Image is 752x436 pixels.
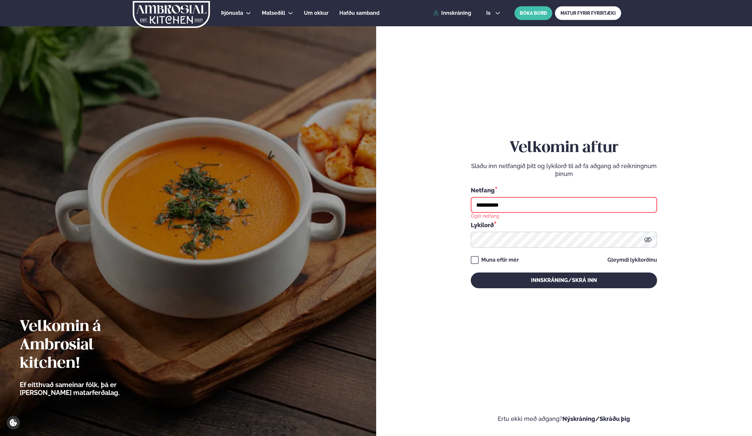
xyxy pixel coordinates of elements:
span: Matseðill [262,10,285,16]
button: BÓKA BORÐ [514,6,552,20]
div: Netfang [471,186,657,194]
span: is [486,11,492,16]
a: Cookie settings [7,416,20,429]
a: Nýskráning/Skráðu þig [562,415,630,422]
span: Þjónusta [221,10,243,16]
p: Ertu ekki með aðgang? [396,415,733,423]
a: Matseðill [262,9,285,17]
a: Þjónusta [221,9,243,17]
button: is [481,11,506,16]
a: Um okkur [304,9,329,17]
a: Gleymdi lykilorðinu [607,257,657,263]
span: Hafðu samband [339,10,379,16]
button: Innskráning/Skrá inn [471,272,657,288]
img: logo [132,1,211,28]
a: MATUR FYRIR FYRIRTÆKI [555,6,621,20]
p: Ef eitthvað sameinar fólk, þá er [PERSON_NAME] matarferðalag. [20,381,156,397]
h2: Velkomin á Ambrosial kitchen! [20,318,156,373]
h2: Velkomin aftur [471,139,657,157]
div: Lykilorð [471,221,657,229]
a: Hafðu samband [339,9,379,17]
a: Innskráning [433,10,471,16]
p: Sláðu inn netfangið þitt og lykilorð til að fá aðgang að reikningnum þínum [471,162,657,178]
div: Ógilt netfang [471,213,499,219]
span: Um okkur [304,10,329,16]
